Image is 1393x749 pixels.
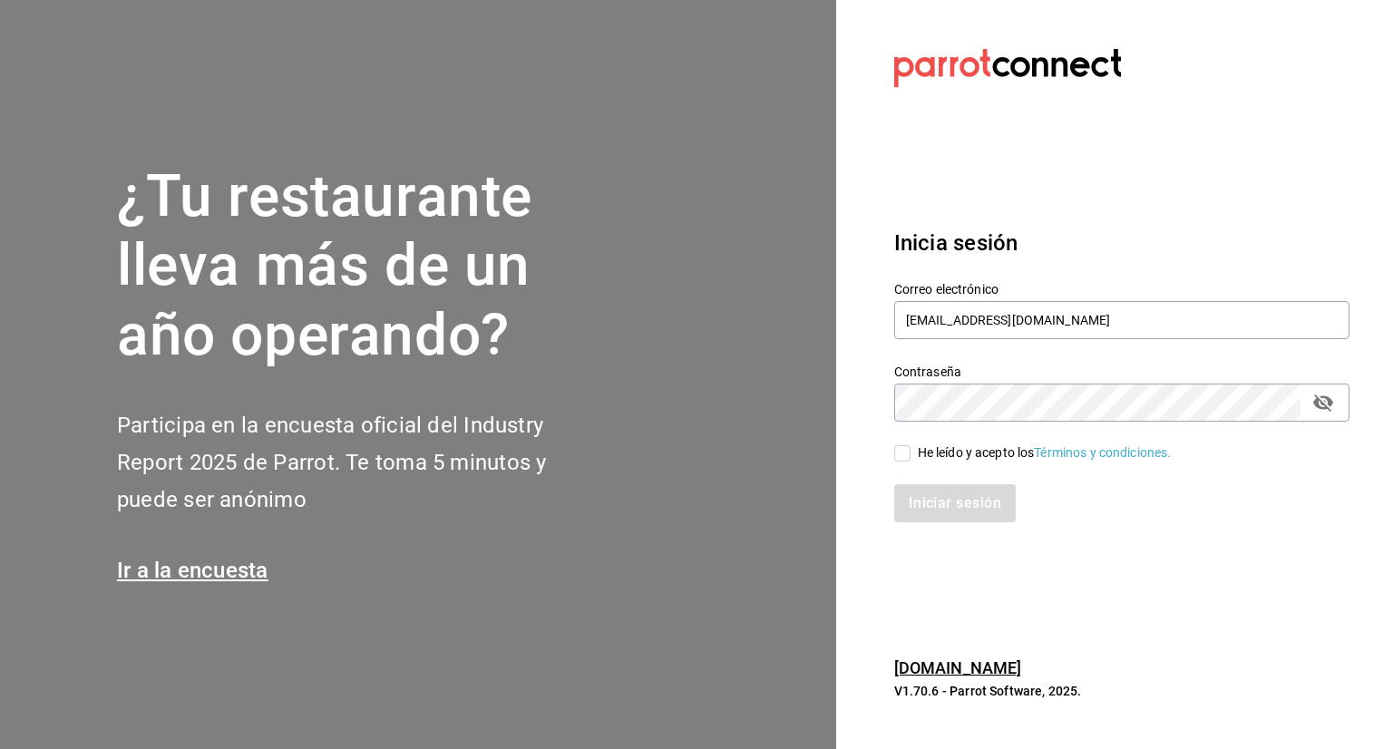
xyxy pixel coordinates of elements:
[894,301,1349,339] input: Ingresa tu correo electrónico
[894,227,1349,259] h3: Inicia sesión
[894,282,1349,295] label: Correo electrónico
[894,658,1022,677] a: [DOMAIN_NAME]
[894,682,1349,700] p: V1.70.6 - Parrot Software, 2025.
[1034,445,1171,460] a: Términos y condiciones.
[894,365,1349,377] label: Contraseña
[117,162,607,371] h1: ¿Tu restaurante lleva más de un año operando?
[117,558,268,583] a: Ir a la encuesta
[1308,387,1339,418] button: passwordField
[117,407,607,518] h2: Participa en la encuesta oficial del Industry Report 2025 de Parrot. Te toma 5 minutos y puede se...
[918,443,1172,462] div: He leído y acepto los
